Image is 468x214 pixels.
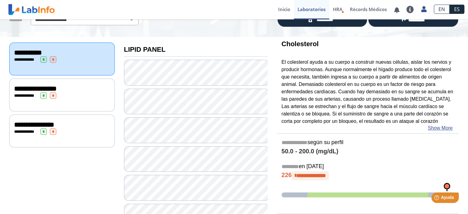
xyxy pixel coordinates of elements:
[282,59,454,125] p: El colesterol ayuda a su cuerpo a construir nuevas células, aislar los nervios y producir hormona...
[124,46,166,53] b: LIPID PANEL
[282,148,454,155] h4: 50.0 - 200.0 (mg/dL)
[282,40,319,48] b: Cholesterol
[282,139,454,146] h5: según su perfil
[413,190,461,207] iframe: Help widget launcher
[450,5,464,14] a: ES
[282,171,454,180] h4: 226
[333,6,342,12] span: HRA
[282,163,454,170] h5: en [DATE]
[428,124,453,132] a: Show More
[434,5,450,14] a: EN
